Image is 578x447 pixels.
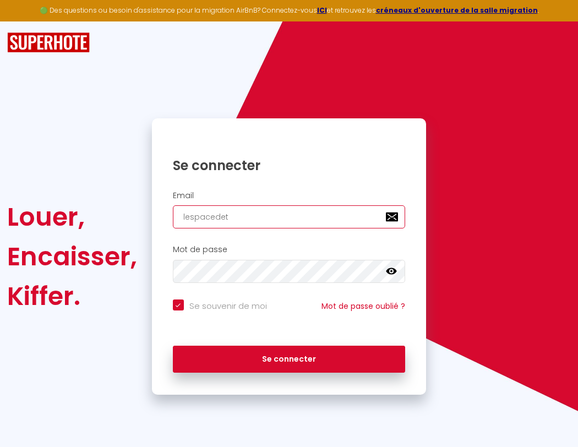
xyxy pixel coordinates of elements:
[321,301,405,312] a: Mot de passe oublié ?
[173,346,406,373] button: Se connecter
[9,4,42,37] button: Ouvrir le widget de chat LiveChat
[7,276,137,316] div: Kiffer.
[173,191,406,200] h2: Email
[173,245,406,254] h2: Mot de passe
[7,197,137,237] div: Louer,
[317,6,327,15] a: ICI
[173,157,406,174] h1: Se connecter
[376,6,538,15] a: créneaux d'ouverture de la salle migration
[173,205,406,228] input: Ton Email
[7,32,90,53] img: SuperHote logo
[7,237,137,276] div: Encaisser,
